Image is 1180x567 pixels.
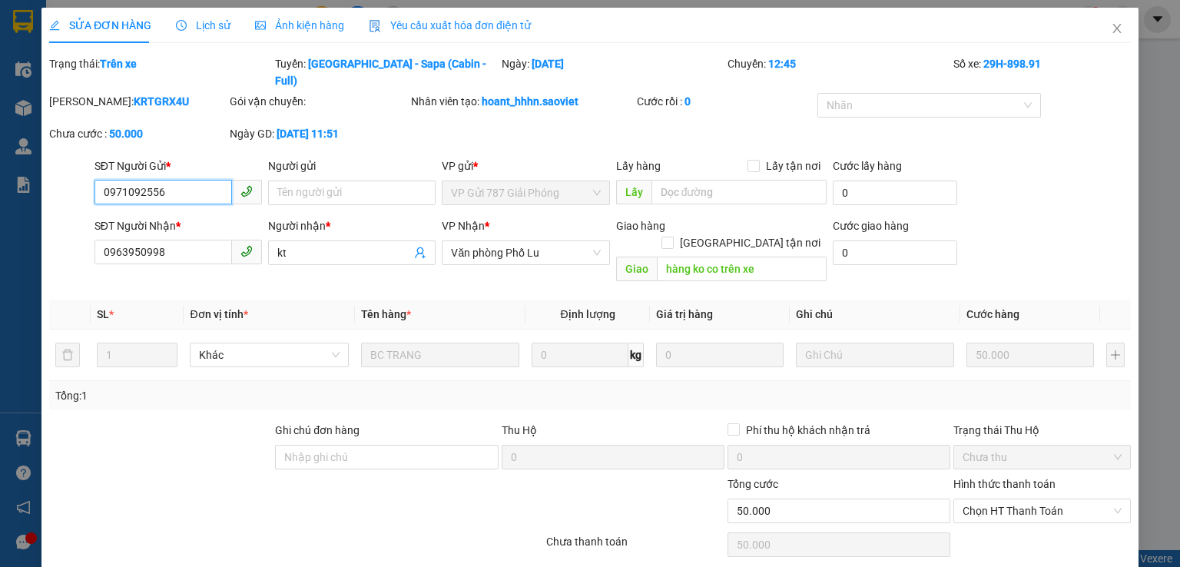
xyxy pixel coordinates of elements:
[726,55,952,89] div: Chuyến:
[273,55,499,89] div: Tuyến:
[966,308,1019,320] span: Cước hàng
[49,19,151,31] span: SỬA ĐƠN HÀNG
[656,308,713,320] span: Giá trị hàng
[501,424,536,436] span: Thu Hộ
[615,257,656,281] span: Giao
[768,58,796,70] b: 12:45
[966,343,1094,367] input: 0
[1106,343,1125,367] button: plus
[651,180,827,204] input: Dọc đường
[1111,22,1123,35] span: close
[230,93,407,110] div: Gói vận chuyển:
[55,387,456,404] div: Tổng: 1
[190,308,247,320] span: Đơn vị tính
[451,181,600,204] span: VP Gửi 787 Giải Phóng
[240,185,253,197] span: phone
[49,125,227,142] div: Chưa cước :
[953,478,1056,490] label: Hình thức thanh toán
[482,95,578,108] b: hoant_hhhn.saoviet
[656,257,827,281] input: Dọc đường
[684,95,691,108] b: 0
[268,217,436,234] div: Người nhận
[952,55,1132,89] div: Số xe:
[531,58,563,70] b: [DATE]
[411,93,634,110] div: Nhân viên tạo:
[728,478,778,490] span: Tổng cước
[176,20,187,31] span: clock-circle
[560,308,615,320] span: Định lượng
[674,234,827,251] span: [GEOGRAPHIC_DATA] tận nơi
[134,95,189,108] b: KRTGRX4U
[615,160,660,172] span: Lấy hàng
[369,20,381,32] img: icon
[760,157,827,174] span: Lấy tận nơi
[833,240,957,265] input: Cước giao hàng
[637,93,814,110] div: Cước rồi :
[414,247,426,259] span: user-add
[275,424,360,436] label: Ghi chú đơn hàng
[740,422,877,439] span: Phí thu hộ khách nhận trả
[240,245,253,257] span: phone
[94,157,262,174] div: SĐT Người Gửi
[109,128,143,140] b: 50.000
[499,55,725,89] div: Ngày:
[442,220,485,232] span: VP Nhận
[255,20,266,31] span: picture
[983,58,1041,70] b: 29H-898.91
[796,343,954,367] input: Ghi Chú
[656,343,784,367] input: 0
[48,55,273,89] div: Trạng thái:
[97,308,109,320] span: SL
[230,125,407,142] div: Ngày GD:
[615,220,665,232] span: Giao hàng
[442,157,609,174] div: VP gửi
[963,446,1122,469] span: Chưa thu
[451,241,600,264] span: Văn phòng Phố Lu
[268,157,436,174] div: Người gửi
[176,19,230,31] span: Lịch sử
[49,93,227,110] div: [PERSON_NAME]:
[55,343,80,367] button: delete
[615,180,651,204] span: Lấy
[953,422,1131,439] div: Trạng thái Thu Hộ
[833,160,902,172] label: Cước lấy hàng
[833,220,909,232] label: Cước giao hàng
[628,343,644,367] span: kg
[255,19,344,31] span: Ảnh kiện hàng
[94,217,262,234] div: SĐT Người Nhận
[199,343,339,366] span: Khác
[100,58,137,70] b: Trên xe
[275,445,498,469] input: Ghi chú đơn hàng
[963,499,1122,522] span: Chọn HT Thanh Toán
[545,533,725,560] div: Chưa thanh toán
[1095,8,1139,51] button: Close
[361,343,519,367] input: VD: Bàn, Ghế
[277,128,339,140] b: [DATE] 11:51
[833,181,957,205] input: Cước lấy hàng
[790,300,960,330] th: Ghi chú
[49,20,60,31] span: edit
[361,308,411,320] span: Tên hàng
[369,19,531,31] span: Yêu cầu xuất hóa đơn điện tử
[275,58,486,87] b: [GEOGRAPHIC_DATA] - Sapa (Cabin - Full)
